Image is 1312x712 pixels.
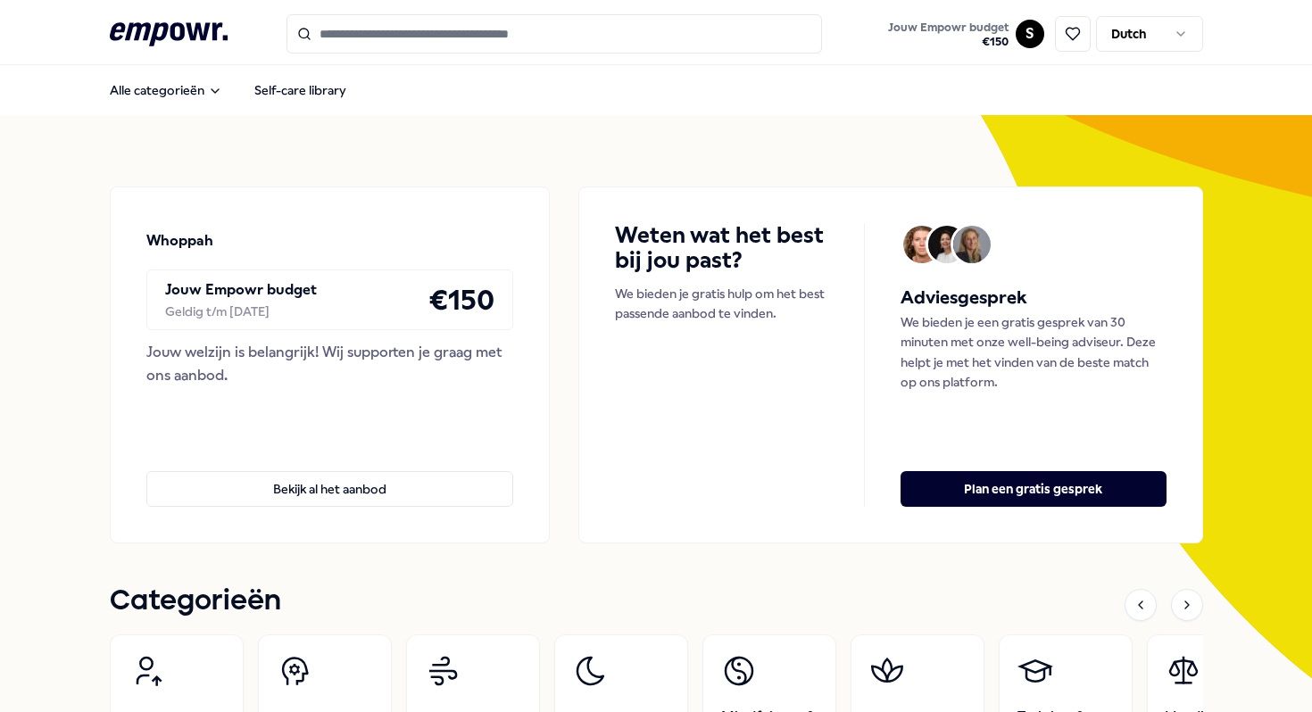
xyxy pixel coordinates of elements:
a: Self-care library [240,72,361,108]
button: S [1016,20,1044,48]
button: Alle categorieën [95,72,237,108]
p: We bieden je gratis hulp om het best passende aanbod te vinden. [615,284,827,324]
a: Jouw Empowr budget€150 [881,15,1016,53]
p: We bieden je een gratis gesprek van 30 minuten met onze well-being adviseur. Deze helpt je met he... [901,312,1167,393]
button: Plan een gratis gesprek [901,471,1167,507]
button: Bekijk al het aanbod [146,471,514,507]
img: Avatar [903,226,941,263]
span: € 150 [888,35,1009,49]
button: Jouw Empowr budget€150 [884,17,1012,53]
img: Avatar [928,226,966,263]
p: Whoppah [146,229,213,253]
p: Jouw Empowr budget [165,278,317,302]
h5: Adviesgesprek [901,284,1167,312]
div: Jouw welzijn is belangrijk! Wij supporten je graag met ons aanbod. [146,341,514,386]
h4: € 150 [428,277,494,322]
h1: Categorieën [110,579,281,624]
div: Geldig t/m [DATE] [165,302,317,321]
input: Search for products, categories or subcategories [286,14,822,54]
a: Bekijk al het aanbod [146,443,514,507]
img: Avatar [953,226,991,263]
span: Jouw Empowr budget [888,21,1009,35]
nav: Main [95,72,361,108]
h4: Weten wat het best bij jou past? [615,223,827,273]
